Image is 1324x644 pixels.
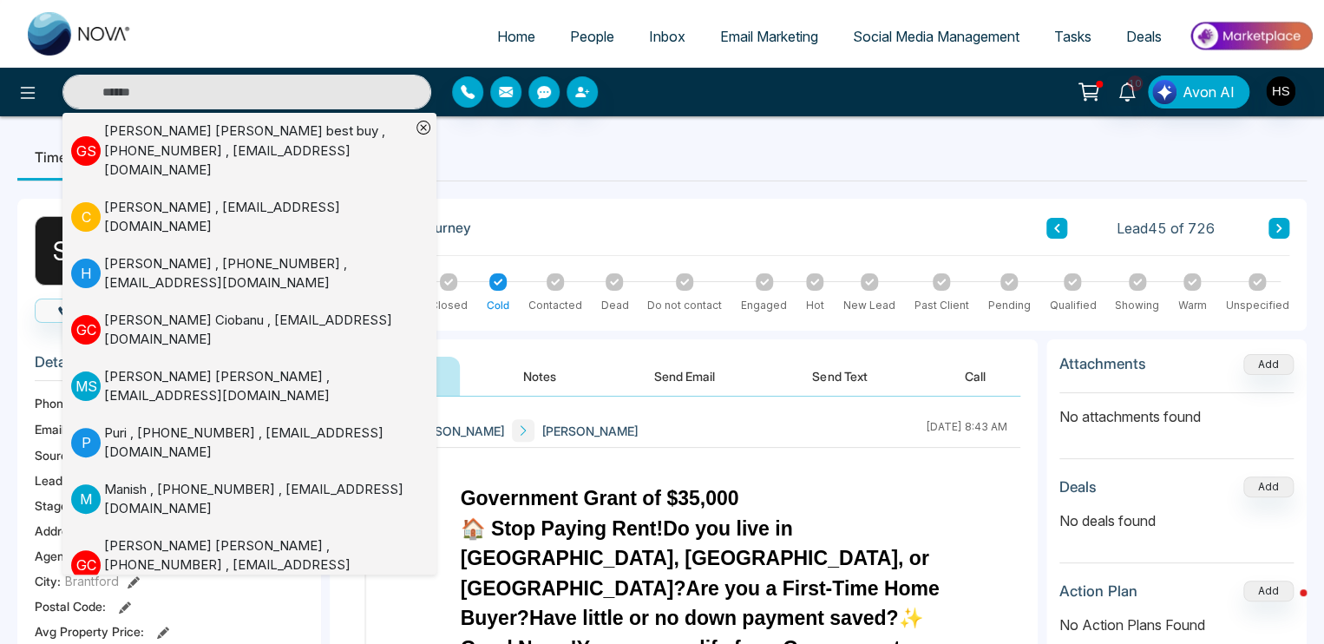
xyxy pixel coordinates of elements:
p: M [71,484,101,514]
p: C [71,202,101,232]
div: S D [35,216,104,286]
button: Send Email [619,357,750,396]
span: [PERSON_NAME] [408,422,505,440]
div: [DATE] 8:43 AM [926,419,1007,442]
span: Avon AI [1183,82,1235,102]
img: User Avatar [1266,76,1295,106]
span: Deals [1126,28,1162,45]
div: Engaged [741,298,787,313]
button: Call [35,299,119,323]
p: P [71,428,101,457]
div: New Lead [843,298,895,313]
button: Add [1243,476,1294,497]
span: People [570,28,614,45]
div: Cold [487,298,509,313]
span: Brantford [65,572,119,590]
div: [PERSON_NAME] , [EMAIL_ADDRESS][DOMAIN_NAME] [104,198,410,237]
a: Email Marketing [703,20,836,53]
img: Lead Flow [1152,80,1177,104]
button: Add [1243,354,1294,375]
span: Email Marketing [720,28,818,45]
p: No attachments found [1059,393,1294,427]
div: [PERSON_NAME] , [PHONE_NUMBER] , [EMAIL_ADDRESS][DOMAIN_NAME] [104,254,410,293]
span: Agent: [35,547,72,565]
span: Social Media Management [853,28,1019,45]
span: [PERSON_NAME] [541,422,639,440]
li: Timeline [17,134,107,181]
div: [PERSON_NAME] [PERSON_NAME] , [EMAIL_ADDRESS][DOMAIN_NAME] [104,367,410,406]
span: Inbox [649,28,685,45]
div: Unspecified [1226,298,1289,313]
h3: Deals [1059,478,1097,496]
span: Source: [35,446,78,464]
p: G S [71,136,101,166]
span: City : [35,572,61,590]
div: Dead [600,298,628,313]
h3: Action Plan [1059,582,1137,600]
div: Manish , [PHONE_NUMBER] , [EMAIL_ADDRESS][DOMAIN_NAME] [104,480,410,519]
a: Home [480,20,553,53]
div: [PERSON_NAME] [PERSON_NAME] , [PHONE_NUMBER] , [EMAIL_ADDRESS][DOMAIN_NAME] [104,536,410,595]
p: G C [71,550,101,580]
p: H [71,259,101,288]
img: Nova CRM Logo [28,12,132,56]
span: Tasks [1054,28,1091,45]
iframe: Intercom live chat [1265,585,1307,627]
span: Avg Property Price : [35,622,144,641]
h3: Attachments [1059,355,1146,372]
div: [PERSON_NAME] [PERSON_NAME] best buy , [PHONE_NUMBER] , [EMAIL_ADDRESS][DOMAIN_NAME] [104,122,410,181]
span: 10 [1127,76,1143,91]
div: Do not contact [647,298,722,313]
button: Add [1243,581,1294,601]
span: Add [1243,356,1294,371]
div: Puri , [PHONE_NUMBER] , [EMAIL_ADDRESS][DOMAIN_NAME] [104,424,410,463]
div: Pending [987,298,1030,313]
div: Contacted [528,298,582,313]
p: G C [71,315,101,345]
div: Hot [806,298,824,313]
span: Home [497,28,535,45]
div: Warm [1178,298,1207,313]
a: Inbox [632,20,703,53]
a: People [553,20,632,53]
button: Send Text [777,357,901,396]
div: [PERSON_NAME] Ciobanu , [EMAIL_ADDRESS][DOMAIN_NAME] [104,311,410,350]
span: Postal Code : [35,597,106,615]
div: Showing [1115,298,1159,313]
img: Market-place.gif [1188,16,1314,56]
span: Lead Type: [35,471,97,490]
a: Tasks [1037,20,1109,53]
div: Qualified [1049,298,1096,313]
p: No deals found [1059,510,1294,531]
span: Email: [35,420,68,438]
div: Closed [430,298,468,313]
button: Call [930,357,1020,396]
a: Deals [1109,20,1179,53]
span: Stage: [35,496,71,515]
span: Phone: [35,394,74,412]
button: Notes [488,357,591,396]
div: Past Client [914,298,969,313]
button: Avon AI [1148,76,1249,108]
p: No Action Plans Found [1059,614,1294,635]
a: Social Media Management [836,20,1037,53]
span: Lead 45 of 726 [1117,218,1215,239]
p: M S [71,371,101,401]
span: Address: [35,522,279,540]
h3: Details [35,353,304,380]
a: 10 [1106,76,1148,106]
